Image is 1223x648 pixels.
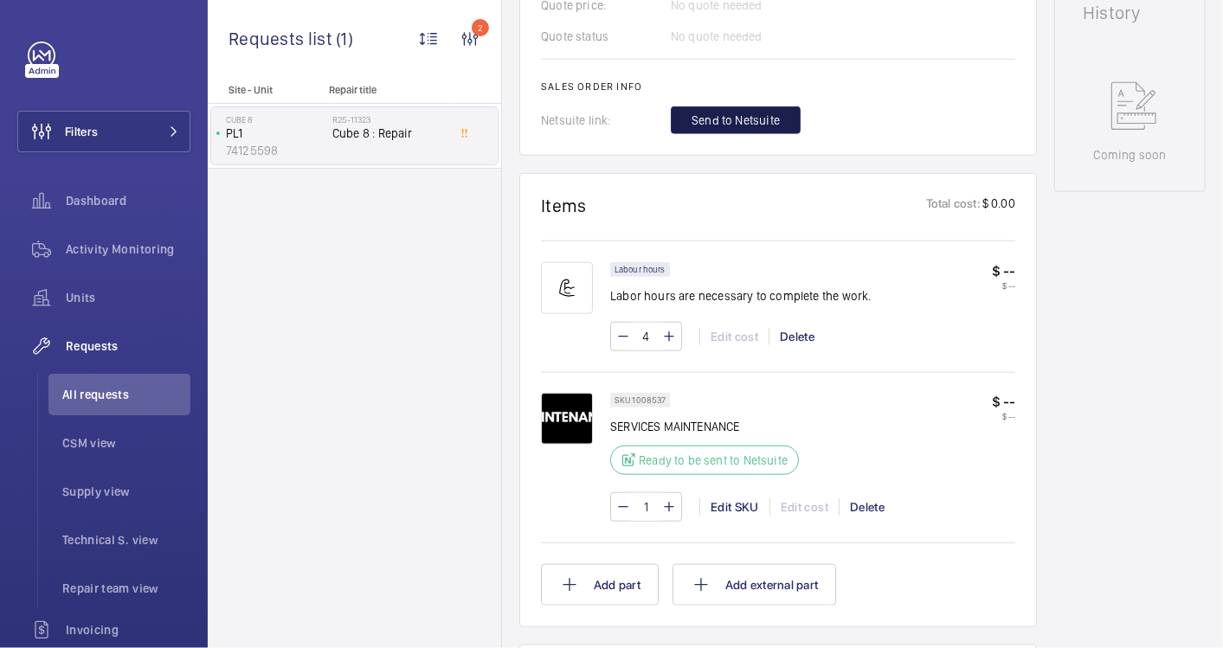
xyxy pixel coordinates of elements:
span: Dashboard [66,192,190,209]
img: muscle-sm.svg [541,262,593,314]
p: Total cost: [926,195,981,216]
span: Technical S. view [62,531,190,549]
p: $ -- [992,262,1015,280]
p: Cube 8 [226,114,325,125]
p: $ -- [992,411,1015,421]
span: All requests [62,386,190,403]
button: Filters [17,111,190,152]
p: Labour hours [615,266,666,273]
p: $ 0.00 [981,195,1015,216]
span: Filters [65,123,98,140]
span: Requests [66,337,190,355]
p: Labor hours are necessary to complete the work. [610,287,872,305]
span: Requests list [229,28,336,49]
p: 74125598 [226,142,325,159]
p: $ -- [992,280,1015,291]
span: Repair team view [62,580,190,597]
h1: History [1083,4,1177,22]
p: PL1 [226,125,325,142]
p: Site - Unit [208,84,322,96]
p: SKU 1008537 [615,397,666,403]
span: Supply view [62,483,190,500]
p: $ -- [992,393,1015,411]
span: Activity Monitoring [66,241,190,258]
img: Km33JILPo7XhB1uRwyyWT09Ug4rK46SSHHPdKXWmjl7lqZFy.png [541,393,593,445]
p: SERVICES MAINTENANCE [610,418,809,435]
span: Cube 8 : Repair [332,125,447,142]
p: Coming soon [1093,146,1166,164]
h2: Sales order info [541,80,1015,93]
div: Edit SKU [699,498,769,516]
h1: Items [541,195,587,216]
button: Add external part [673,564,836,606]
span: Send to Netsuite [692,112,780,129]
div: Delete [839,498,895,516]
p: Repair title [329,84,443,96]
span: Units [66,289,190,306]
span: Invoicing [66,621,190,638]
h2: R25-11323 [332,114,447,125]
button: Send to Netsuite [671,106,801,134]
div: Delete [769,328,825,345]
span: CSM view [62,434,190,452]
p: Ready to be sent to Netsuite [639,452,788,469]
button: Add part [541,564,659,606]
